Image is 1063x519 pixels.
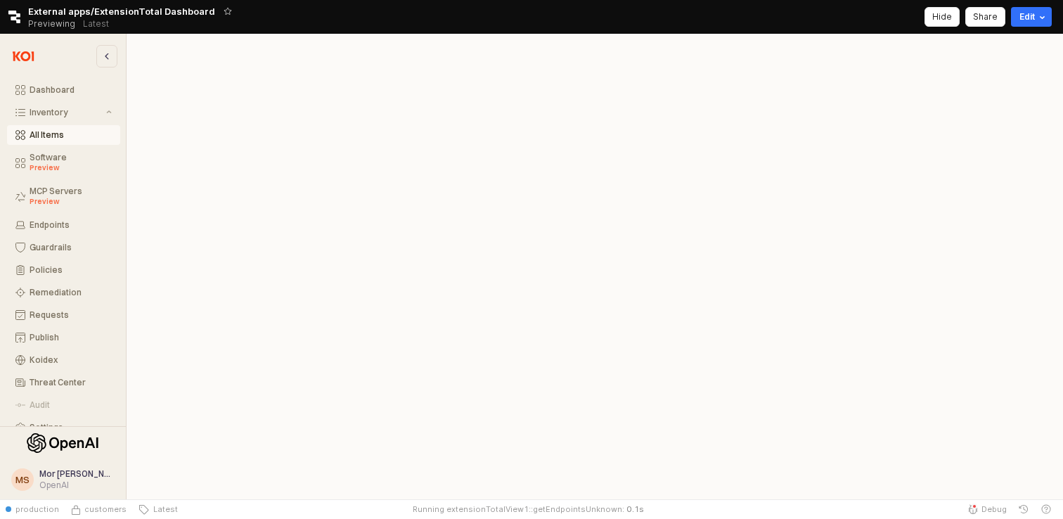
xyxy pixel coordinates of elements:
[1035,499,1057,519] button: Help
[30,130,112,140] div: All Items
[30,108,103,117] div: Inventory
[15,504,59,515] span: production
[30,265,112,275] div: Policies
[30,400,112,410] div: Audit
[11,468,34,491] button: MS
[1012,499,1035,519] button: History
[30,153,112,174] div: Software
[981,504,1007,515] span: Debug
[221,4,235,18] button: Add app to favorites
[30,162,112,174] div: Preview
[7,283,120,302] button: Remediation
[30,220,112,230] div: Endpoints
[30,288,112,297] div: Remediation
[28,14,117,34] div: Previewing Latest
[7,395,120,415] button: Audit
[413,504,624,515] span: Running extensionTotalView1::getEndpointsUnknown:
[973,11,998,23] p: Share
[30,85,112,95] div: Dashboard
[39,480,115,491] div: OpenAI
[7,80,120,100] button: Dashboard
[7,373,120,392] button: Threat Center
[626,504,644,515] span: 0.1 s
[30,186,112,207] div: MCP Servers
[7,215,120,235] button: Endpoints
[83,18,109,30] p: Latest
[30,333,112,342] div: Publish
[30,196,112,207] div: Preview
[132,499,183,519] button: Latest
[30,423,112,432] div: Settings
[7,238,120,257] button: Guardrails
[28,4,215,18] span: External apps/ExtensionTotal Dashboard
[7,125,120,145] button: All Items
[965,7,1005,27] button: Share app
[7,350,120,370] button: Koidex
[84,504,127,515] span: customers
[7,148,120,179] button: Software
[30,243,112,252] div: Guardrails
[30,310,112,320] div: Requests
[962,499,1012,519] button: Debug
[30,378,112,387] div: Threat Center
[65,499,132,519] button: Source Control
[30,355,112,365] div: Koidex
[7,328,120,347] button: Publish
[7,260,120,280] button: Policies
[39,468,124,479] span: Mor [PERSON_NAME]
[925,7,960,27] button: Hide app
[28,17,75,31] span: Previewing
[7,103,120,122] button: Inventory
[7,305,120,325] button: Requests
[127,34,1063,499] main: App Frame
[1011,7,1052,27] button: Edit
[7,418,120,437] button: Settings
[15,473,30,487] div: MS
[7,181,120,212] button: MCP Servers
[149,504,178,515] span: Latest
[75,14,117,34] button: Releases and History
[932,8,952,26] div: Hide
